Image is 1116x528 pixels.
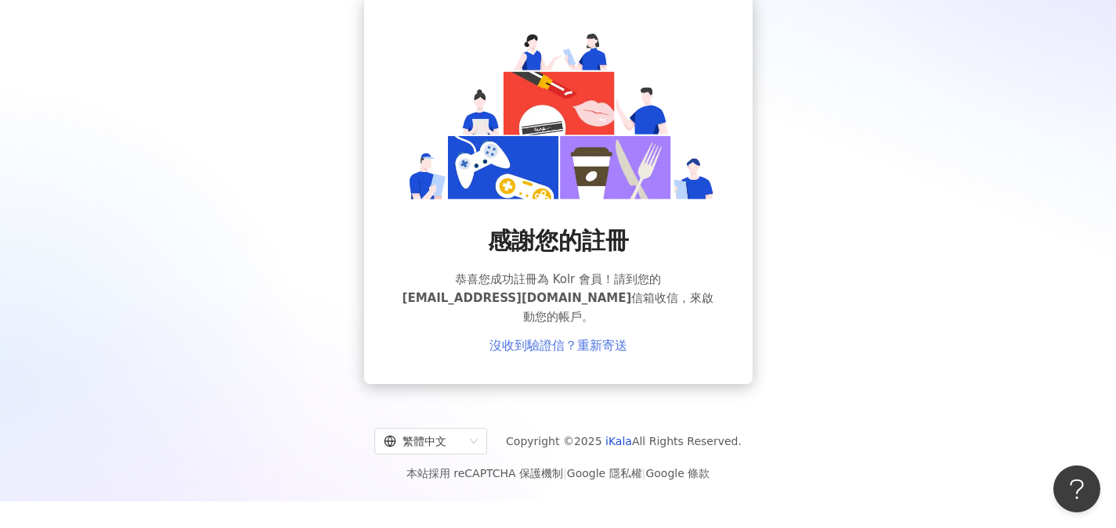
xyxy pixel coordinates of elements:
a: 沒收到驗證信？重新寄送 [489,339,627,353]
a: iKala [605,435,632,447]
span: [EMAIL_ADDRESS][DOMAIN_NAME] [403,291,632,305]
div: 繁體中文 [384,429,464,454]
span: 本站採用 reCAPTCHA 保護機制 [406,464,710,483]
a: Google 隱私權 [567,467,642,480]
span: Copyright © 2025 All Rights Reserved. [506,432,742,451]
span: | [642,467,646,480]
iframe: Help Scout Beacon - Open [1053,465,1100,512]
img: register success [402,28,715,199]
span: | [563,467,567,480]
a: Google 條款 [645,467,710,480]
span: 感謝您的註冊 [488,224,629,257]
span: 恭喜您成功註冊為 Kolr 會員！請到您的 信箱收信，來啟動您的帳戶。 [402,270,715,326]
